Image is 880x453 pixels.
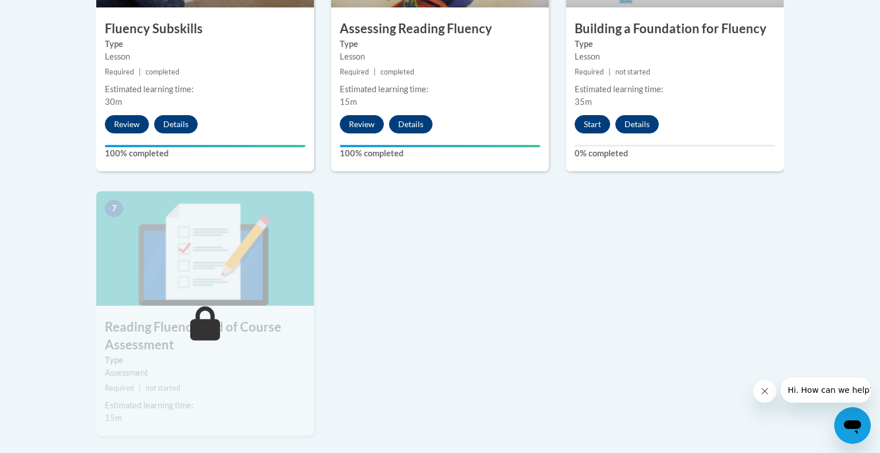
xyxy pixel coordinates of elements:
[340,83,540,96] div: Estimated learning time:
[575,68,604,76] span: Required
[139,68,141,76] span: |
[340,145,540,147] div: Your progress
[781,377,871,403] iframe: Message from company
[340,68,369,76] span: Required
[389,115,433,133] button: Details
[105,145,305,147] div: Your progress
[575,147,775,160] label: 0% completed
[154,115,198,133] button: Details
[105,68,134,76] span: Required
[146,68,179,76] span: completed
[575,97,592,107] span: 35m
[105,147,305,160] label: 100% completed
[374,68,376,76] span: |
[105,399,305,412] div: Estimated learning time:
[380,68,414,76] span: completed
[608,68,611,76] span: |
[105,200,123,217] span: 7
[615,68,650,76] span: not started
[834,407,871,444] iframe: Button to launch messaging window
[753,380,776,403] iframe: Close message
[105,367,305,379] div: Assessment
[105,50,305,63] div: Lesson
[96,20,314,38] h3: Fluency Subskills
[331,20,549,38] h3: Assessing Reading Fluency
[146,384,180,392] span: not started
[340,97,357,107] span: 15m
[105,354,305,367] label: Type
[96,191,314,306] img: Course Image
[105,413,122,423] span: 15m
[7,8,93,17] span: Hi. How can we help?
[139,384,141,392] span: |
[105,384,134,392] span: Required
[105,83,305,96] div: Estimated learning time:
[105,97,122,107] span: 30m
[96,318,314,354] h3: Reading Fluency End of Course Assessment
[575,115,610,133] button: Start
[105,38,305,50] label: Type
[340,50,540,63] div: Lesson
[575,50,775,63] div: Lesson
[566,20,784,38] h3: Building a Foundation for Fluency
[575,83,775,96] div: Estimated learning time:
[340,147,540,160] label: 100% completed
[340,115,384,133] button: Review
[615,115,659,133] button: Details
[105,115,149,133] button: Review
[575,38,775,50] label: Type
[340,38,540,50] label: Type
